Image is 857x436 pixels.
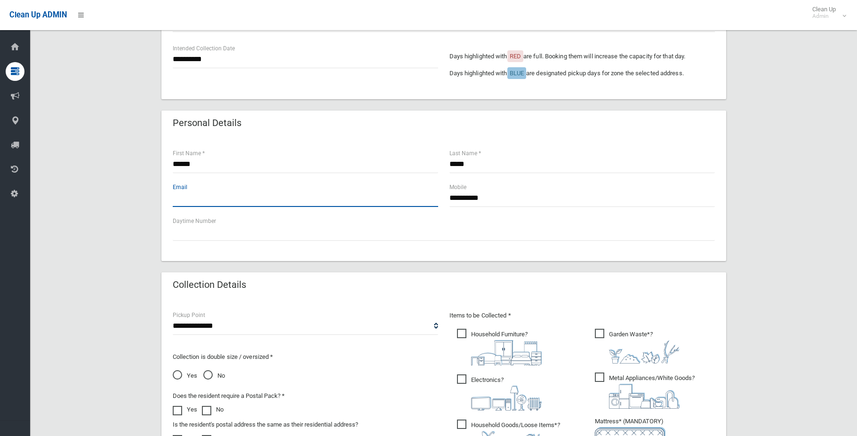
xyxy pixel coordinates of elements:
[173,370,197,381] span: Yes
[595,373,695,409] span: Metal Appliances/White Goods
[457,329,542,365] span: Household Furniture
[457,374,542,411] span: Electronics
[202,404,224,415] label: No
[471,331,542,365] i: ?
[609,331,680,364] i: ?
[595,329,680,364] span: Garden Waste*
[510,53,521,60] span: RED
[161,276,257,294] header: Collection Details
[449,68,715,79] p: Days highlighted with are designated pickup days for zone the selected address.
[203,370,225,381] span: No
[471,376,542,411] i: ?
[173,419,358,430] label: Is the resident's postal address the same as their residential address?
[173,390,285,402] label: Does the resident require a Postal Pack? *
[449,310,715,321] p: Items to be Collected *
[471,340,542,365] img: aa9efdbe659d29b613fca23ba79d85cb.png
[808,6,845,20] span: Clean Up
[471,386,542,411] img: 394712a680b73dbc3d2a6a3a7ffe5a07.png
[609,384,680,409] img: 36c1b0289cb1767239cdd3de9e694f19.png
[173,351,438,363] p: Collection is double size / oversized *
[9,10,67,19] span: Clean Up ADMIN
[510,70,524,77] span: BLUE
[173,404,197,415] label: Yes
[609,340,680,364] img: 4fd8a5c772b2c999c83690221e5242e0.png
[161,114,253,132] header: Personal Details
[449,51,715,62] p: Days highlighted with are full. Booking them will increase the capacity for that day.
[609,374,695,409] i: ?
[812,13,836,20] small: Admin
